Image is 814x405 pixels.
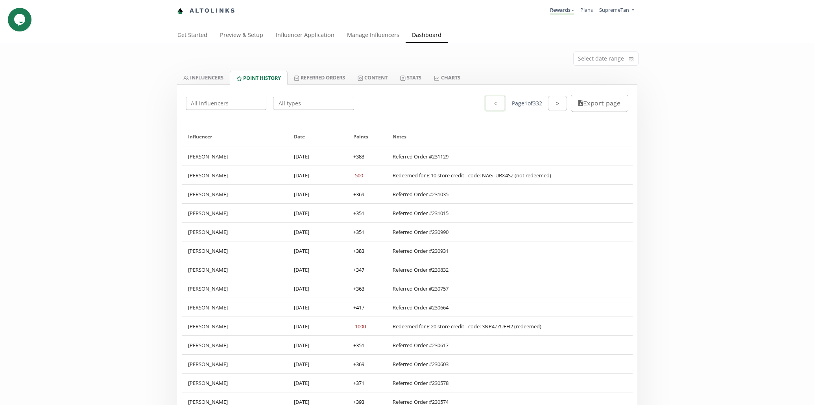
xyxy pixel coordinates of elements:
div: [PERSON_NAME] [182,223,288,241]
button: > [548,96,567,110]
div: Referred Order #230757 [393,285,449,292]
a: INFLUENCERS [177,71,230,84]
a: Referred Orders [288,71,351,84]
div: [DATE] [288,317,347,335]
div: [DATE] [288,241,347,260]
div: Referred Order #230578 [393,379,449,387]
div: + 371 [353,379,364,387]
div: Referred Order #230832 [393,266,449,273]
div: -1000 [353,323,366,330]
div: + 369 [353,361,364,368]
div: Referred Order #231035 [393,191,449,198]
div: [PERSON_NAME] [182,298,288,317]
div: + 369 [353,191,364,198]
div: + 417 [353,304,364,311]
div: Date [294,127,341,147]
div: + 347 [353,266,364,273]
button: Export page [571,95,628,112]
div: [PERSON_NAME] [182,260,288,279]
a: Stats [394,71,428,84]
a: CHARTS [428,71,466,84]
div: [DATE] [288,185,347,203]
div: Redeemed for £ 20 store credit - code: 3NP4ZZUFH2 (redeemed) [393,323,541,330]
a: Dashboard [406,28,448,44]
div: [DATE] [288,260,347,279]
span: SupremeTan [599,6,629,13]
div: [PERSON_NAME] [182,355,288,373]
a: Influencer Application [269,28,341,44]
div: Notes [393,127,626,147]
div: [PERSON_NAME] [182,147,288,166]
div: [PERSON_NAME] [182,279,288,298]
div: [DATE] [288,336,347,354]
a: Altolinks [177,4,236,17]
div: + 383 [353,153,364,160]
input: All types [272,96,355,111]
div: Referred Order #230603 [393,361,449,368]
div: + 363 [353,285,364,292]
div: [PERSON_NAME] [182,166,288,184]
a: Plans [580,6,593,13]
div: [DATE] [288,355,347,373]
div: [PERSON_NAME] [182,185,288,203]
div: [PERSON_NAME] [182,204,288,222]
div: [DATE] [288,223,347,241]
div: Redeemed for £ 10 store credit - code: NAGTURX4SZ (not redeemed) [393,172,551,179]
a: SupremeTan [599,6,634,15]
div: [DATE] [288,279,347,298]
div: + 383 [353,247,364,254]
div: [DATE] [288,204,347,222]
div: Referred Order #230990 [393,228,449,236]
div: Influencer [188,127,282,147]
div: Referred Order #230664 [393,304,449,311]
div: Referred Order #230931 [393,247,449,254]
div: Referred Order #230617 [393,342,449,349]
a: Content [351,71,394,84]
div: + 351 [353,342,364,349]
div: Referred Order #231129 [393,153,449,160]
a: Get Started [171,28,214,44]
a: Point HISTORY [230,71,288,85]
div: [DATE] [288,166,347,184]
div: [DATE] [288,374,347,392]
div: [PERSON_NAME] [182,317,288,335]
div: Referred Order #231015 [393,210,449,217]
div: Page 1 of 332 [512,99,542,107]
div: Points [353,127,380,147]
button: < [484,95,506,112]
input: All influencers [185,96,268,111]
div: [PERSON_NAME] [182,336,288,354]
div: + 351 [353,210,364,217]
div: [PERSON_NAME] [182,241,288,260]
div: + 351 [353,228,364,236]
div: [PERSON_NAME] [182,374,288,392]
img: favicon-32x32.png [177,8,183,14]
svg: calendar [629,55,633,63]
a: Rewards [550,6,574,15]
div: [DATE] [288,298,347,317]
div: -500 [353,172,363,179]
iframe: chat widget [8,8,33,31]
a: Manage Influencers [341,28,406,44]
div: [DATE] [288,147,347,166]
a: Preview & Setup [214,28,269,44]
